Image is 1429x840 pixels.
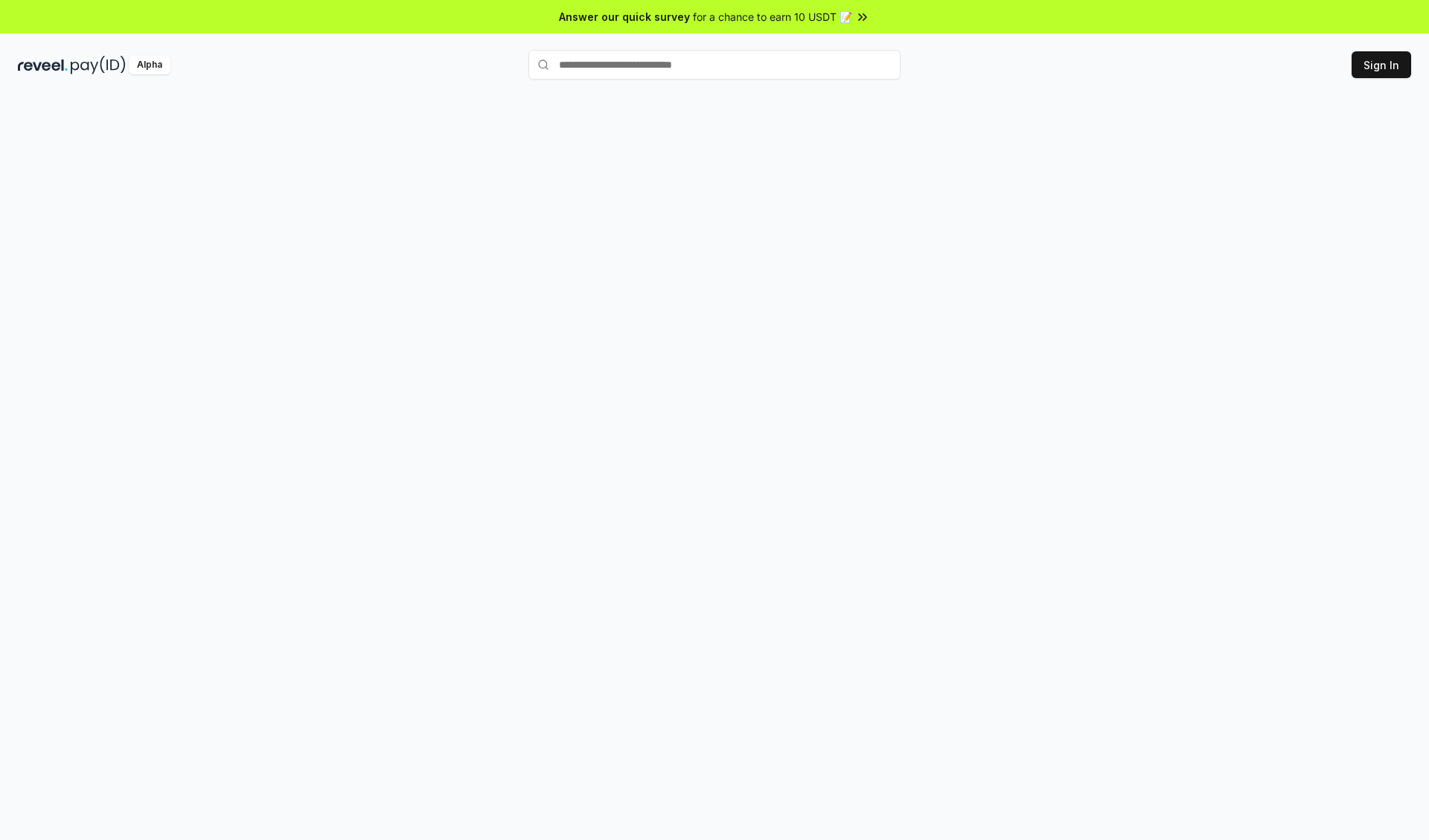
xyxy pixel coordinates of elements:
span: for a chance to earn 10 USDT 📝 [693,9,852,25]
span: Answer our quick survey [559,9,690,25]
div: Alpha [129,56,170,74]
button: Sign In [1352,51,1411,78]
img: reveel_dark [18,56,68,74]
img: pay_id [71,56,126,74]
